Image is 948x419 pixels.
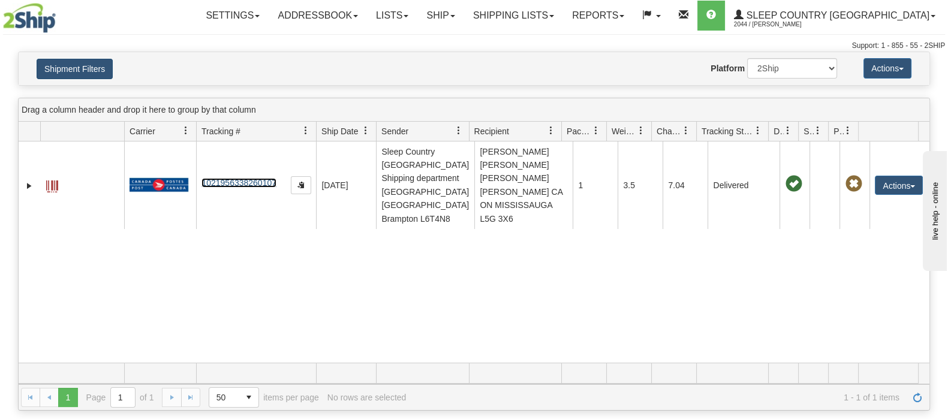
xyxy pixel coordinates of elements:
[367,1,417,31] a: Lists
[744,10,929,20] span: Sleep Country [GEOGRAPHIC_DATA]
[176,120,196,141] a: Carrier filter column settings
[586,120,606,141] a: Packages filter column settings
[845,176,862,192] span: Pickup Not Assigned
[201,178,276,188] a: 1021956338260107
[209,387,259,408] span: Page sizes drop down
[197,1,269,31] a: Settings
[111,388,135,407] input: Page 1
[130,125,155,137] span: Carrier
[201,125,240,137] span: Tracking #
[449,120,469,141] a: Sender filter column settings
[833,125,844,137] span: Pickup Status
[908,388,927,407] a: Refresh
[612,125,637,137] span: Weight
[3,3,56,33] img: logo2044.jpg
[464,1,563,31] a: Shipping lists
[920,148,947,270] iframe: chat widget
[376,141,474,229] td: Sleep Country [GEOGRAPHIC_DATA] Shipping department [GEOGRAPHIC_DATA] [GEOGRAPHIC_DATA] Brampton ...
[37,59,113,79] button: Shipment Filters
[657,125,682,137] span: Charge
[838,120,858,141] a: Pickup Status filter column settings
[269,1,367,31] a: Addressbook
[863,58,911,79] button: Actions
[748,120,768,141] a: Tracking Status filter column settings
[291,176,311,194] button: Copy to clipboard
[327,393,407,402] div: No rows are selected
[808,120,828,141] a: Shipment Issues filter column settings
[296,120,316,141] a: Tracking # filter column settings
[216,391,232,403] span: 50
[573,141,618,229] td: 1
[541,120,561,141] a: Recipient filter column settings
[356,120,376,141] a: Ship Date filter column settings
[414,393,899,402] span: 1 - 1 of 1 items
[381,125,408,137] span: Sender
[3,41,945,51] div: Support: 1 - 855 - 55 - 2SHIP
[778,120,798,141] a: Delivery Status filter column settings
[734,19,824,31] span: 2044 / [PERSON_NAME]
[663,141,708,229] td: 7.04
[708,141,780,229] td: Delivered
[567,125,592,137] span: Packages
[239,388,258,407] span: select
[209,387,319,408] span: items per page
[474,125,509,137] span: Recipient
[875,176,923,195] button: Actions
[774,125,784,137] span: Delivery Status
[618,141,663,229] td: 3.5
[631,120,651,141] a: Weight filter column settings
[46,175,58,194] a: Label
[58,388,77,407] span: Page 1
[417,1,464,31] a: Ship
[316,141,376,229] td: [DATE]
[676,120,696,141] a: Charge filter column settings
[130,177,188,192] img: 20 - Canada Post
[23,180,35,192] a: Expand
[725,1,944,31] a: Sleep Country [GEOGRAPHIC_DATA] 2044 / [PERSON_NAME]
[702,125,754,137] span: Tracking Status
[785,176,802,192] span: On time
[9,10,111,19] div: live help - online
[321,125,358,137] span: Ship Date
[86,387,154,408] span: Page of 1
[803,125,814,137] span: Shipment Issues
[563,1,633,31] a: Reports
[19,98,929,122] div: grid grouping header
[474,141,573,229] td: [PERSON_NAME] [PERSON_NAME] [PERSON_NAME] [PERSON_NAME] CA ON MISSISSAUGA L5G 3X6
[711,62,745,74] label: Platform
